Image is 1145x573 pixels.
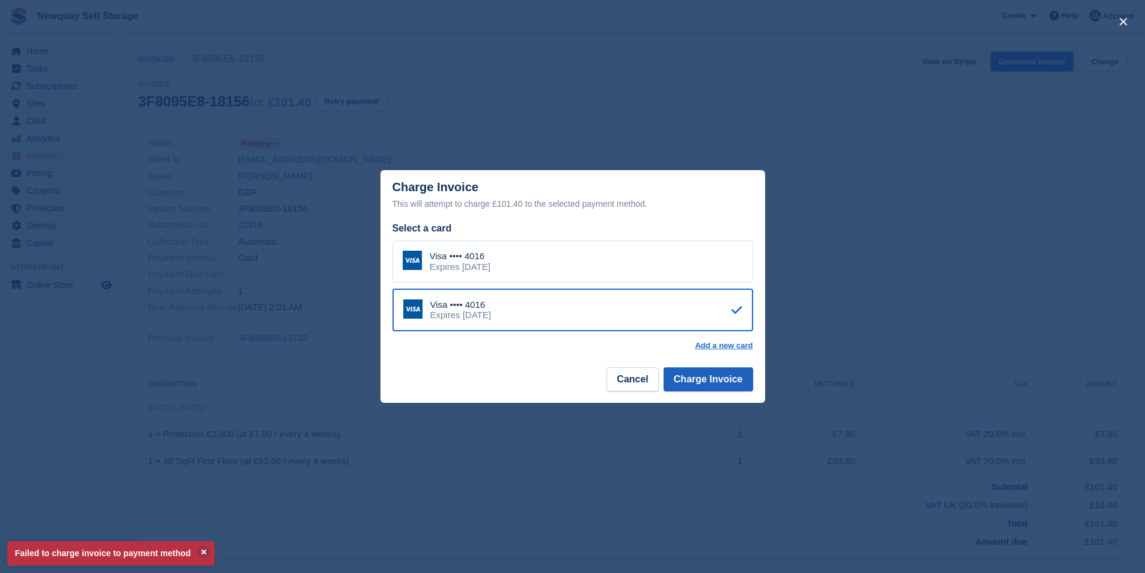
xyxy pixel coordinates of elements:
[392,180,753,211] div: Charge Invoice
[606,367,658,391] button: Cancel
[1114,12,1133,31] button: close
[392,221,753,236] div: Select a card
[430,310,491,320] div: Expires [DATE]
[392,197,753,211] div: This will attempt to charge £101.40 to the selected payment method.
[403,299,423,319] img: Visa Logo
[430,299,491,310] div: Visa •••• 4016
[430,251,490,262] div: Visa •••• 4016
[695,341,753,351] a: Add a new card
[430,262,490,272] div: Expires [DATE]
[7,541,215,566] p: Failed to charge invoice to payment method
[664,367,753,391] button: Charge Invoice
[403,251,422,270] img: Visa Logo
